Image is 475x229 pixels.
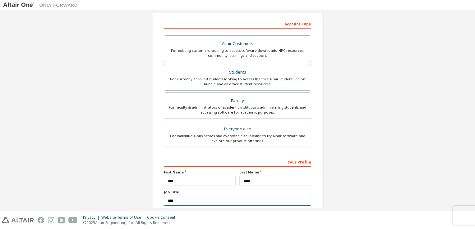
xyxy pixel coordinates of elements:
[2,217,34,223] img: altair_logo.svg
[147,215,179,220] div: Cookie Consent
[168,68,307,77] div: Students
[164,170,236,175] label: First Name
[168,105,307,115] div: For faculty & administrators of academic institutions administering students and accessing softwa...
[239,170,311,175] label: Last Name
[164,19,311,29] div: Account Type
[164,190,311,195] label: Job Title
[48,217,54,223] img: instagram.svg
[58,217,65,223] img: linkedin.svg
[168,125,307,133] div: Everyone else
[168,97,307,105] div: Faculty
[101,215,147,220] div: Website Terms of Use
[3,2,81,8] img: Altair One
[168,77,307,87] div: For currently enrolled students looking to access the free Altair Student Edition bundle and all ...
[168,48,307,58] div: For existing customers looking to access software downloads, HPC resources, community, trainings ...
[83,215,101,220] div: Privacy
[168,133,307,143] div: For individuals, businesses and everyone else looking to try Altair software and explore our prod...
[164,157,311,167] div: Your Profile
[168,39,307,48] div: Altair Customers
[38,217,44,223] img: facebook.svg
[83,220,179,225] p: © 2025 Altair Engineering, Inc. All Rights Reserved.
[68,217,77,223] img: youtube.svg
